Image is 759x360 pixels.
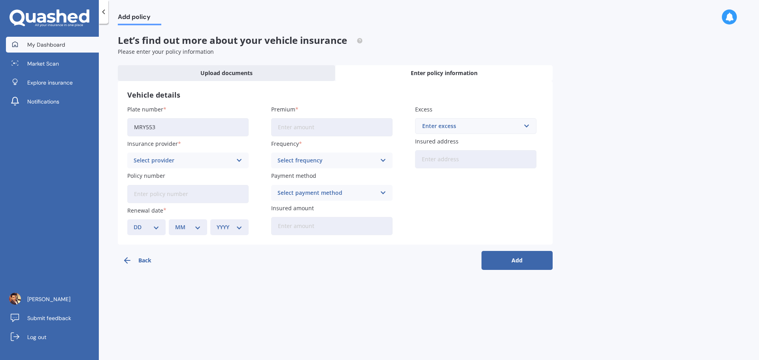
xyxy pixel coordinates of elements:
[271,106,295,113] span: Premium
[271,140,299,147] span: Frequency
[27,60,59,68] span: Market Scan
[200,69,253,77] span: Upload documents
[415,150,536,168] input: Enter address
[134,156,232,165] div: Select provider
[271,204,314,212] span: Insured amount
[9,293,21,305] img: ACg8ocLQSiburtqO1TryRnKHQHacVKk4rPNfmWOe0hGhzsFHrw3503M=s96-c
[6,56,99,72] a: Market Scan
[127,207,163,214] span: Renewal date
[415,138,459,145] span: Insured address
[127,90,543,100] h3: Vehicle details
[422,122,520,130] div: Enter excess
[411,69,478,77] span: Enter policy information
[271,172,316,180] span: Payment method
[271,217,393,235] input: Enter amount
[6,37,99,53] a: My Dashboard
[27,314,71,322] span: Submit feedback
[27,295,70,303] span: [PERSON_NAME]
[127,118,249,136] input: Enter plate number
[278,156,376,165] div: Select frequency
[118,251,189,270] button: Back
[27,41,65,49] span: My Dashboard
[6,310,99,326] a: Submit feedback
[118,34,363,47] span: Let’s find out more about your vehicle insurance
[118,48,214,55] span: Please enter your policy information
[415,106,432,113] span: Excess
[6,291,99,307] a: [PERSON_NAME]
[127,185,249,203] input: Enter policy number
[27,98,59,106] span: Notifications
[481,251,553,270] button: Add
[27,79,73,87] span: Explore insurance
[127,106,163,113] span: Plate number
[278,188,376,197] div: Select payment method
[27,333,46,341] span: Log out
[127,140,178,147] span: Insurance provider
[6,94,99,109] a: Notifications
[271,118,393,136] input: Enter amount
[118,13,161,24] span: Add policy
[6,75,99,90] a: Explore insurance
[127,172,165,180] span: Policy number
[6,329,99,345] a: Log out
